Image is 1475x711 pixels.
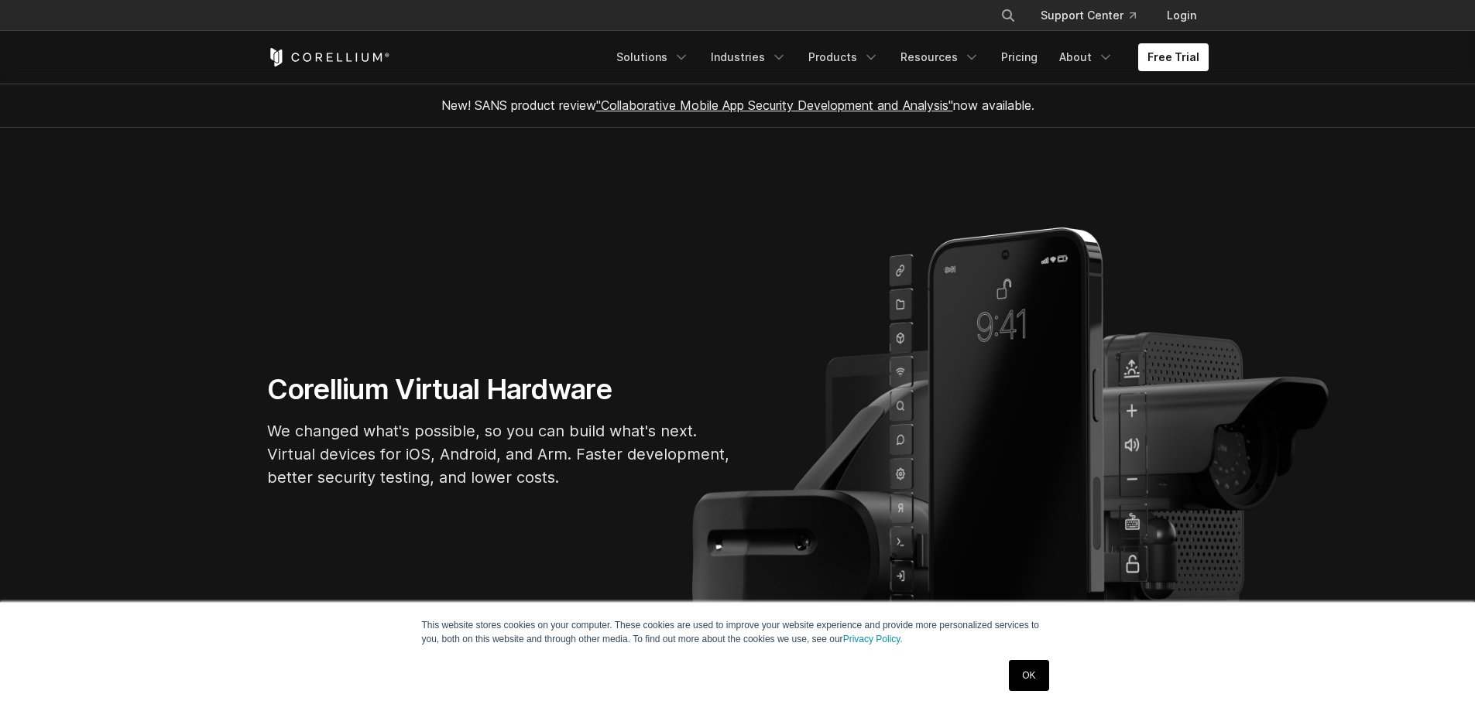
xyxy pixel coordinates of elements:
a: Industries [701,43,796,71]
a: OK [1009,660,1048,691]
a: Login [1154,2,1209,29]
a: Privacy Policy. [843,634,903,644]
a: Support Center [1028,2,1148,29]
div: Navigation Menu [607,43,1209,71]
h1: Corellium Virtual Hardware [267,372,732,407]
p: This website stores cookies on your computer. These cookies are used to improve your website expe... [422,618,1054,646]
a: About [1050,43,1123,71]
a: Solutions [607,43,698,71]
a: Products [799,43,888,71]
a: "Collaborative Mobile App Security Development and Analysis" [596,97,953,113]
p: We changed what's possible, so you can build what's next. Virtual devices for iOS, Android, and A... [267,419,732,489]
a: Pricing [992,43,1047,71]
a: Free Trial [1138,43,1209,71]
button: Search [994,2,1022,29]
div: Navigation Menu [982,2,1209,29]
a: Resources [891,43,989,71]
span: New! SANS product review now available. [441,97,1034,113]
a: Corellium Home [267,48,390,67]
